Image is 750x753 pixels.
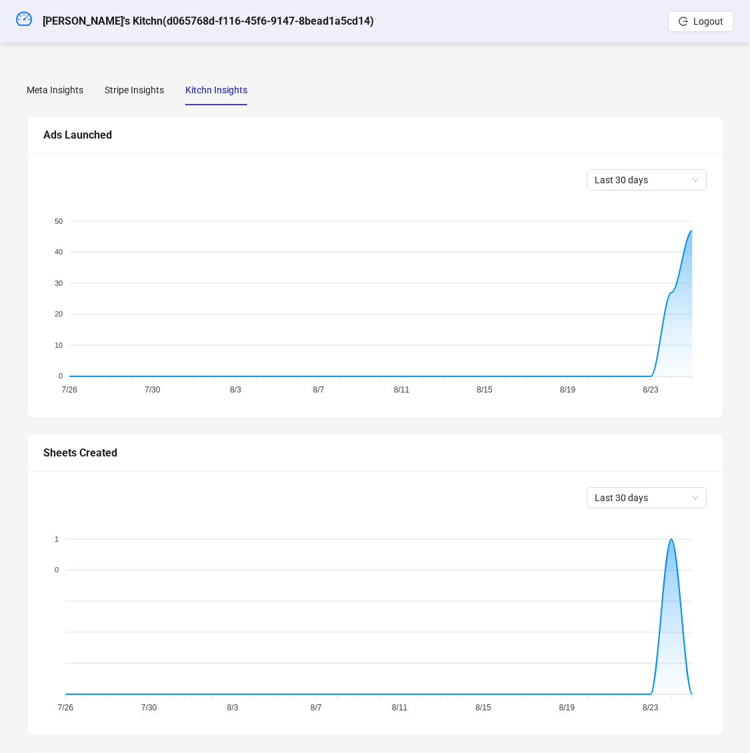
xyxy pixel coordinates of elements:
tspan: 8/23 [643,703,659,712]
span: Last 30 days [595,170,699,190]
span: logout [679,17,688,26]
button: Logout [668,11,734,32]
tspan: 7/26 [62,385,78,394]
tspan: 8/11 [392,703,408,712]
span: Last 30 days [595,488,699,508]
tspan: 8/15 [477,385,493,394]
tspan: 10 [55,341,63,349]
tspan: 8/15 [475,703,491,712]
div: Kitchn Insights [185,83,247,97]
tspan: 8/11 [394,385,410,394]
tspan: 0 [55,566,59,574]
span: Logout [693,16,723,27]
tspan: 30 [55,279,63,287]
tspan: 7/30 [145,385,161,394]
tspan: 8/19 [559,703,575,712]
div: Ads Launched [43,127,707,143]
h5: [PERSON_NAME]'s Kitchn ( d065768d-f116-45f6-9147-8bead1a5cd14 ) [43,13,374,29]
tspan: 20 [55,310,63,318]
tspan: 40 [55,248,63,256]
tspan: 8/3 [230,385,241,394]
div: Stripe Insights [105,83,164,97]
tspan: 7/30 [141,703,157,712]
tspan: 7/26 [57,703,73,712]
span: dashboard [16,11,32,27]
tspan: 8/7 [311,703,322,712]
tspan: 8/19 [560,385,576,394]
tspan: 1 [55,535,59,543]
tspan: 50 [55,217,63,225]
tspan: 8/3 [227,703,238,712]
tspan: 0 [59,372,63,380]
tspan: 8/23 [643,385,659,394]
div: Meta Insights [27,83,83,97]
tspan: 8/7 [313,385,325,394]
div: Sheets Created [43,444,707,461]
